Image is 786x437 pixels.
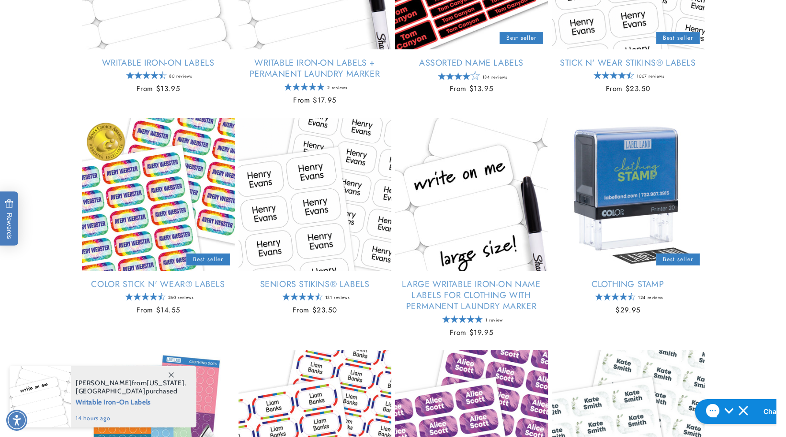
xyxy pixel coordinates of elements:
span: [US_STATE] [147,379,184,387]
a: Large Writable Iron-On Name Labels for Clothing with Permanent Laundry Marker [395,279,548,312]
a: Stick N' Wear Stikins® Labels [552,57,705,69]
a: Assorted Name Labels [395,57,548,69]
a: Writable Iron-On Labels [82,57,235,69]
a: Clothing Stamp [552,279,705,290]
a: Seniors Stikins® Labels [239,279,391,290]
span: [GEOGRAPHIC_DATA] [76,387,146,395]
span: 14 hours ago [76,414,186,423]
span: [PERSON_NAME] [76,379,132,387]
a: Color Stick N' Wear® Labels [82,279,235,290]
div: Accessibility Menu [6,410,27,431]
button: Gorgias live chat [5,3,116,28]
span: Rewards [5,199,14,239]
h1: Chat with us [73,11,114,21]
span: from , purchased [76,379,186,395]
span: Writable Iron-On Labels [76,395,186,407]
iframe: Gorgias live chat messenger [690,396,776,427]
a: Writable Iron-On Labels + Permanent Laundry Marker [239,57,391,80]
